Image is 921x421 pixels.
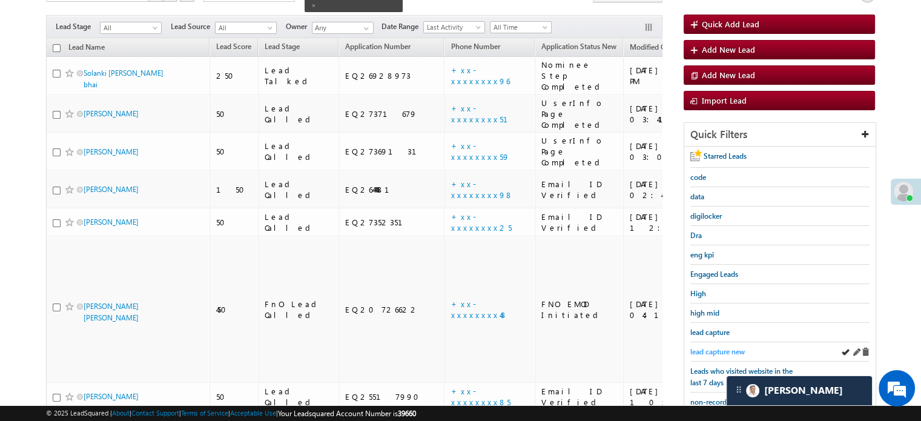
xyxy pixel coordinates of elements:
span: code [690,173,706,182]
span: data [690,192,704,201]
span: lead capture [690,328,730,337]
span: Starred Leads [704,151,747,161]
span: Application Number [345,42,411,51]
div: Lead Called [265,179,333,201]
a: +xx-xxxxxxxx98 [451,179,513,200]
span: Last Activity [424,22,481,33]
div: 50 [216,217,253,228]
div: Lead Called [265,103,333,125]
em: Start Chat [165,330,220,346]
span: Owner [286,21,312,32]
div: Lead Called [265,211,333,233]
span: © 2025 LeadSquared | | | | | [46,408,416,419]
a: Modified On (sorted descending) [624,40,688,56]
a: Lead Name [62,41,111,56]
div: EQ25517990 [345,391,439,402]
div: [DATE] 04:11 PM [630,299,718,320]
div: Lead Called [265,141,333,162]
div: Nominee Step Completed [541,59,618,92]
span: Carter [764,385,843,396]
div: EQ27369131 [345,146,439,157]
div: 50 [216,391,253,402]
div: Lead Talked [265,65,333,87]
div: Email ID Verified [541,179,618,201]
a: All Time [490,21,552,33]
a: All [100,22,162,34]
a: Phone Number [444,40,506,56]
a: [PERSON_NAME] [84,392,139,401]
a: +xx-xxxxxxxx96 [451,65,509,86]
div: FnO Lead Called [265,299,333,320]
div: carter-dragCarter[PERSON_NAME] [726,376,873,406]
div: EQ26444481 [345,184,439,195]
a: [PERSON_NAME] [84,147,139,156]
div: 450 [216,304,253,315]
div: UserInfo Page Completed [541,135,618,168]
a: Lead Stage [259,40,306,56]
div: Email ID Verified [541,211,618,233]
span: High [690,289,706,298]
span: non-recording [690,397,737,406]
div: UserInfo Page Completed [541,98,618,130]
span: Phone Number [451,42,500,51]
div: [DATE] 12:09 PM [630,211,718,233]
a: Application Status New [535,40,622,56]
span: Date Range [381,21,423,32]
span: Dra [690,231,702,240]
a: +xx-xxxxxxxx51 [451,103,522,124]
span: All [216,22,273,33]
div: 50 [216,108,253,119]
span: lead capture new [690,347,745,356]
div: [DATE] 03:41 PM [630,103,718,125]
span: Lead Source [171,21,215,32]
a: +xx-xxxxxxxx59 [451,141,509,162]
span: Your Leadsquared Account Number is [278,409,416,418]
span: Add New Lead [702,44,755,55]
span: Lead Stage [56,21,100,32]
div: [DATE] 02:40 PM [630,179,718,201]
a: Last Activity [423,21,485,33]
a: Acceptable Use [230,409,276,417]
div: [DATE] 10:55 PM [630,386,718,408]
span: Leads who visited website in the last 7 days [690,366,793,387]
div: Chat with us now [63,64,203,79]
img: d_60004797649_company_0_60004797649 [21,64,51,79]
img: Carter [746,384,759,397]
div: FNO EMOD Initiated [541,299,618,320]
div: Quick Filters [684,123,876,147]
span: digilocker [690,211,722,220]
a: +xx-xxxxxxxx85 [451,386,510,407]
a: Terms of Service [181,409,228,417]
span: Engaged Leads [690,270,738,279]
a: +xx-xxxxxxxx48 [451,299,507,320]
div: EQ26928973 [345,70,439,81]
span: Quick Add Lead [702,19,759,29]
input: Type to Search [312,22,374,34]
div: 50 [216,146,253,157]
span: Lead Score [216,42,251,51]
a: +xx-xxxxxxxx25 [451,211,511,233]
a: Solanki [PERSON_NAME] bhai [84,68,163,89]
div: Minimize live chat window [199,6,228,35]
input: Check all records [53,44,61,52]
div: [DATE] 03:09 PM [630,141,718,162]
span: All Time [490,22,548,33]
textarea: Type your message and hit 'Enter' [16,112,221,319]
div: 250 [216,70,253,81]
div: EQ27352351 [345,217,439,228]
span: high mid [690,308,719,317]
a: All [215,22,277,34]
a: [PERSON_NAME] [84,217,139,227]
a: Contact Support [131,409,179,417]
div: [DATE] 03:46 PM [630,65,718,87]
div: Email ID Verified [541,386,618,408]
span: Import Lead [702,95,747,105]
span: Modified On [630,42,670,51]
a: Lead Score [210,40,257,56]
a: [PERSON_NAME] [84,109,139,118]
span: eng kpi [690,250,714,259]
img: carter-drag [734,385,744,394]
a: Application Number [339,40,417,56]
a: About [112,409,130,417]
a: Show All Items [357,22,372,35]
